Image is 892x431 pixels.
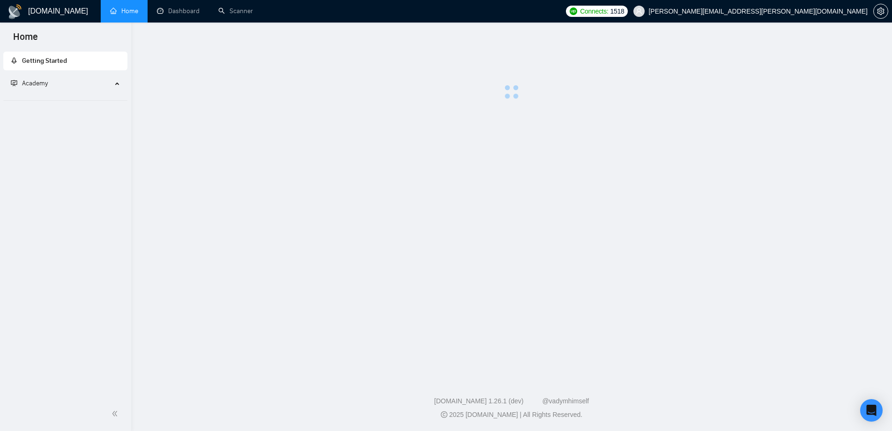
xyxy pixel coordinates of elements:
[636,8,642,15] span: user
[3,97,127,103] li: Academy Homepage
[542,397,589,405] a: @vadymhimself
[441,411,447,418] span: copyright
[3,52,127,70] li: Getting Started
[6,30,45,50] span: Home
[22,79,48,87] span: Academy
[111,409,121,418] span: double-left
[874,8,888,15] span: setting
[218,7,253,15] a: searchScanner
[860,399,883,422] div: Open Intercom Messenger
[157,7,200,15] a: dashboardDashboard
[11,57,17,64] span: rocket
[610,6,624,16] span: 1518
[873,8,888,15] a: setting
[570,8,577,15] img: upwork-logo.png
[139,410,885,420] div: 2025 [DOMAIN_NAME] | All Rights Reserved.
[22,57,67,65] span: Getting Started
[434,397,524,405] a: [DOMAIN_NAME] 1.26.1 (dev)
[7,4,22,19] img: logo
[873,4,888,19] button: setting
[110,7,138,15] a: homeHome
[11,80,17,86] span: fund-projection-screen
[580,6,608,16] span: Connects:
[11,79,48,87] span: Academy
